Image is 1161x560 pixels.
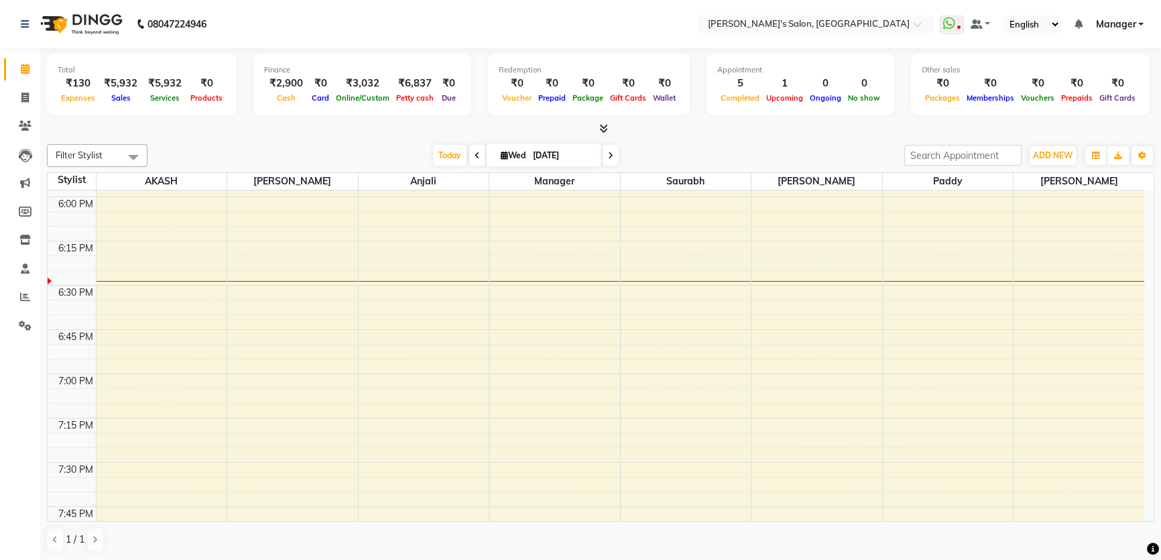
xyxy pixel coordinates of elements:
[187,93,226,103] span: Products
[308,76,332,91] div: ₹0
[332,93,393,103] span: Online/Custom
[34,5,126,43] img: logo
[393,76,437,91] div: ₹6,837
[66,533,84,547] span: 1 / 1
[187,76,226,91] div: ₹0
[56,330,96,344] div: 6:45 PM
[845,76,883,91] div: 0
[650,76,679,91] div: ₹0
[437,76,461,91] div: ₹0
[58,76,99,91] div: ₹130
[717,76,763,91] div: 5
[273,93,299,103] span: Cash
[227,173,358,190] span: [PERSON_NAME]
[499,64,679,76] div: Redemption
[963,76,1018,91] div: ₹0
[147,5,206,43] b: 08047224946
[1030,146,1076,165] button: ADD NEW
[1018,93,1058,103] span: Vouchers
[56,150,103,160] span: Filter Stylist
[922,64,1139,76] div: Other sales
[1058,93,1096,103] span: Prepaids
[58,64,226,76] div: Total
[845,93,883,103] span: No show
[806,93,845,103] span: Ongoing
[438,93,459,103] span: Due
[56,374,96,388] div: 7:00 PM
[489,173,620,190] span: Manager
[904,145,1022,166] input: Search Appointment
[359,173,489,190] span: Anjali
[717,93,763,103] span: Completed
[1014,173,1144,190] span: [PERSON_NAME]
[147,93,183,103] span: Services
[97,173,227,190] span: AKASH
[529,146,596,166] input: 2025-09-03
[433,145,467,166] span: Today
[806,76,845,91] div: 0
[58,93,99,103] span: Expenses
[108,93,134,103] span: Sales
[99,76,143,91] div: ₹5,932
[264,64,461,76] div: Finance
[56,418,96,433] div: 7:15 PM
[922,93,963,103] span: Packages
[1095,17,1136,32] span: Manager
[621,173,751,190] span: Saurabh
[922,76,963,91] div: ₹0
[535,76,569,91] div: ₹0
[56,463,96,477] div: 7:30 PM
[763,76,806,91] div: 1
[499,76,535,91] div: ₹0
[143,76,187,91] div: ₹5,932
[763,93,806,103] span: Upcoming
[1033,150,1073,160] span: ADD NEW
[963,93,1018,103] span: Memberships
[393,93,437,103] span: Petty cash
[48,173,96,187] div: Stylist
[56,507,96,521] div: 7:45 PM
[1096,76,1139,91] div: ₹0
[56,197,96,211] div: 6:00 PM
[308,93,332,103] span: Card
[1018,76,1058,91] div: ₹0
[497,150,529,160] span: Wed
[883,173,1014,190] span: Paddy
[264,76,308,91] div: ₹2,900
[569,93,607,103] span: Package
[499,93,535,103] span: Voucher
[607,76,650,91] div: ₹0
[569,76,607,91] div: ₹0
[535,93,569,103] span: Prepaid
[56,241,96,256] div: 6:15 PM
[607,93,650,103] span: Gift Cards
[1058,76,1096,91] div: ₹0
[751,173,882,190] span: [PERSON_NAME]
[332,76,393,91] div: ₹3,032
[1096,93,1139,103] span: Gift Cards
[650,93,679,103] span: Wallet
[56,286,96,300] div: 6:30 PM
[717,64,883,76] div: Appointment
